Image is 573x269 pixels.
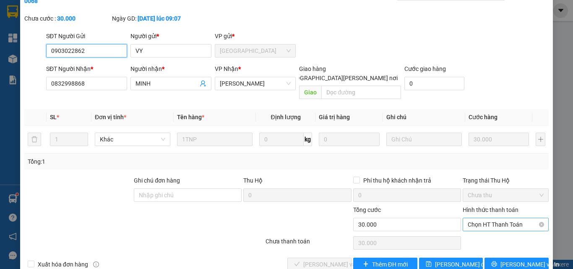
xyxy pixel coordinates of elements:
div: Chưa thanh toán [265,237,352,251]
span: Phí thu hộ khách nhận trả [360,176,435,185]
span: Chưa thu [468,189,544,201]
input: VD: Bàn, Ghế [177,133,253,146]
span: VP Nhận [215,65,238,72]
span: save [426,261,432,268]
div: Tổng: 1 [28,157,222,166]
span: Đơn vị tính [95,114,126,120]
label: Ghi chú đơn hàng [134,177,180,184]
span: [PERSON_NAME] đổi [435,260,489,269]
span: close-circle [539,222,544,227]
input: 0 [319,133,379,146]
span: user-add [200,80,206,87]
div: SĐT Người Nhận [46,64,127,73]
span: kg [304,133,312,146]
span: Cao Tốc [220,77,291,90]
input: 0 [469,133,529,146]
div: Người nhận [130,64,211,73]
div: Trạng thái Thu Hộ [463,176,549,185]
label: Cước giao hàng [404,65,446,72]
span: [GEOGRAPHIC_DATA][PERSON_NAME] nơi [283,73,401,83]
div: Người gửi [130,31,211,41]
div: SĐT Người Gửi [46,31,127,41]
div: Chưa cước : [24,14,110,23]
span: Định lượng [271,114,300,120]
span: Tổng cước [353,206,381,213]
input: Dọc đường [321,86,401,99]
span: Giao hàng [299,65,326,72]
span: Xuất hóa đơn hàng [34,260,91,269]
input: Ghi Chú [386,133,462,146]
span: Chọn HT Thanh Toán [468,218,544,231]
span: Thêm ĐH mới [372,260,408,269]
span: Sài Gòn [220,44,291,57]
input: Ghi chú đơn hàng [134,188,242,202]
span: SL [50,114,57,120]
span: [PERSON_NAME] và In [500,260,559,269]
span: Khác [100,133,165,146]
span: Giao [299,86,321,99]
span: printer [491,261,497,268]
b: 30.000 [57,15,76,22]
div: Ngày GD: [112,14,198,23]
span: Giá trị hàng [319,114,350,120]
span: info-circle [93,261,99,267]
span: Tên hàng [177,114,204,120]
input: Cước giao hàng [404,77,464,90]
button: plus [536,133,545,146]
label: Hình thức thanh toán [463,206,518,213]
span: Thu Hộ [243,177,263,184]
b: [DATE] lúc 09:07 [138,15,181,22]
span: Cước hàng [469,114,497,120]
button: delete [28,133,41,146]
th: Ghi chú [383,109,465,125]
div: VP gửi [215,31,296,41]
span: plus [363,261,369,268]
